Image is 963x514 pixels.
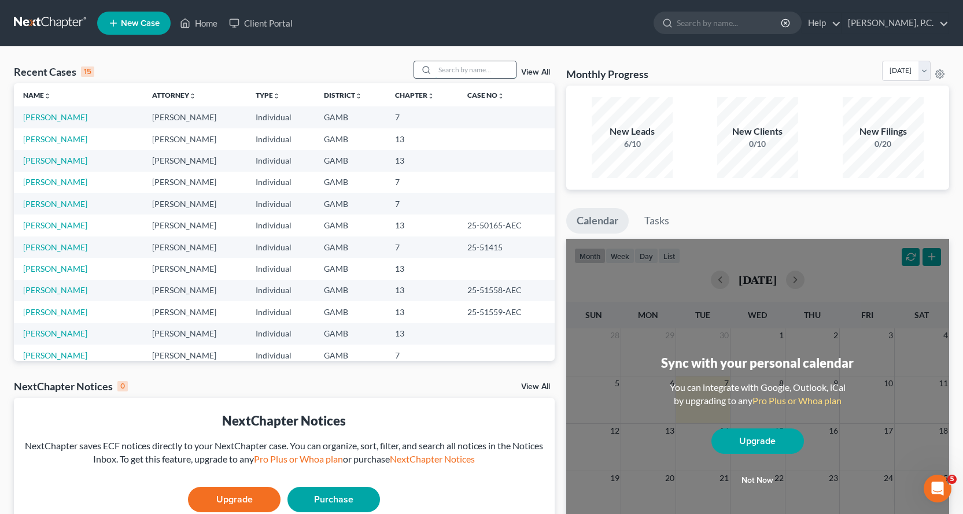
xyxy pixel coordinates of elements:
td: [PERSON_NAME] [143,345,246,366]
td: [PERSON_NAME] [143,128,246,150]
td: [PERSON_NAME] [143,172,246,193]
td: Individual [246,106,315,128]
td: Individual [246,193,315,215]
td: GAMB [315,280,386,301]
a: Upgrade [711,428,804,454]
h3: Monthly Progress [566,67,648,81]
td: 25-50165-AEC [458,215,555,236]
span: 5 [947,475,957,484]
input: Search by name... [435,61,516,78]
div: 0 [117,381,128,391]
td: GAMB [315,301,386,323]
a: NextChapter Notices [390,453,475,464]
td: Individual [246,345,315,366]
td: Individual [246,258,315,279]
a: [PERSON_NAME] [23,156,87,165]
td: 13 [386,280,458,301]
div: 6/10 [592,138,673,150]
td: GAMB [315,172,386,193]
td: GAMB [315,128,386,150]
div: NextChapter Notices [23,412,545,430]
div: NextChapter saves ECF notices directly to your NextChapter case. You can organize, sort, filter, ... [23,439,545,466]
a: [PERSON_NAME] [23,264,87,273]
td: GAMB [315,215,386,236]
input: Search by name... [677,12,783,34]
td: Individual [246,172,315,193]
td: 13 [386,323,458,345]
a: Tasks [634,208,680,234]
i: unfold_more [44,93,51,99]
td: Individual [246,215,315,236]
a: [PERSON_NAME] [23,328,87,338]
a: Typeunfold_more [256,91,280,99]
div: 0/20 [843,138,924,150]
iframe: Intercom live chat [924,475,951,502]
div: New Filings [843,125,924,138]
a: Districtunfold_more [324,91,362,99]
td: Individual [246,323,315,345]
td: 13 [386,301,458,323]
td: Individual [246,280,315,301]
i: unfold_more [497,93,504,99]
td: [PERSON_NAME] [143,280,246,301]
span: New Case [121,19,160,28]
td: [PERSON_NAME] [143,150,246,171]
a: Home [174,13,223,34]
a: [PERSON_NAME] [23,242,87,252]
td: [PERSON_NAME] [143,236,246,258]
td: 13 [386,150,458,171]
td: 7 [386,193,458,215]
div: Sync with your personal calendar [661,354,854,372]
a: Client Portal [223,13,298,34]
td: GAMB [315,258,386,279]
td: 7 [386,236,458,258]
a: [PERSON_NAME] [23,177,87,187]
button: Not now [711,469,804,492]
td: [PERSON_NAME] [143,106,246,128]
td: GAMB [315,106,386,128]
td: 7 [386,345,458,366]
a: Attorneyunfold_more [152,91,196,99]
td: 25-51415 [458,236,555,258]
a: [PERSON_NAME] [23,285,87,295]
a: [PERSON_NAME] [23,199,87,209]
div: NextChapter Notices [14,379,128,393]
a: Chapterunfold_more [395,91,434,99]
td: 7 [386,106,458,128]
div: 0/10 [717,138,798,150]
td: Individual [246,301,315,323]
td: Individual [246,150,315,171]
a: Calendar [566,208,629,234]
div: 15 [81,66,94,77]
a: Purchase [287,487,380,512]
a: View All [521,68,550,76]
a: Pro Plus or Whoa plan [752,395,842,406]
td: GAMB [315,150,386,171]
a: Upgrade [188,487,281,512]
i: unfold_more [355,93,362,99]
td: 13 [386,128,458,150]
a: [PERSON_NAME] [23,220,87,230]
td: 25-51558-AEC [458,280,555,301]
td: 25-51559-AEC [458,301,555,323]
td: GAMB [315,193,386,215]
td: [PERSON_NAME] [143,258,246,279]
td: GAMB [315,345,386,366]
td: 7 [386,172,458,193]
a: [PERSON_NAME] [23,307,87,317]
a: Nameunfold_more [23,91,51,99]
td: [PERSON_NAME] [143,215,246,236]
td: [PERSON_NAME] [143,193,246,215]
div: New Leads [592,125,673,138]
a: [PERSON_NAME] [23,350,87,360]
a: Case Nounfold_more [467,91,504,99]
a: Pro Plus or Whoa plan [254,453,343,464]
td: [PERSON_NAME] [143,301,246,323]
i: unfold_more [427,93,434,99]
div: New Clients [717,125,798,138]
div: You can integrate with Google, Outlook, iCal by upgrading to any [665,381,850,408]
td: GAMB [315,323,386,345]
td: GAMB [315,236,386,258]
td: Individual [246,128,315,150]
i: unfold_more [273,93,280,99]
